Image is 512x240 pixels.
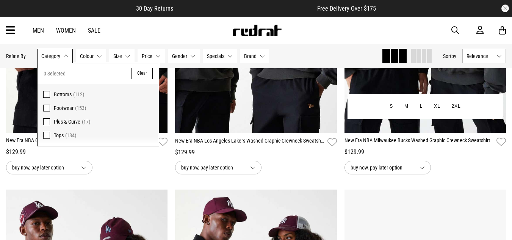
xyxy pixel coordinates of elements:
span: 0 Selected [44,69,66,78]
a: New Era NBA Chicago Bulls Washed Graphic Crewneck Sweatshirt [6,136,155,147]
span: Specials [207,53,224,59]
p: Refine By [6,53,26,59]
div: Category [37,63,159,146]
button: Brand [240,49,269,63]
button: Specials [203,49,237,63]
span: 30 Day Returns [136,5,173,12]
span: (112) [73,91,84,97]
button: Gender [168,49,200,63]
button: buy now, pay later option [175,161,261,174]
span: Tops [54,132,64,138]
img: Redrat logo [232,25,282,36]
button: Colour [76,49,106,63]
span: Bottoms [54,91,72,97]
iframe: Customer reviews powered by Trustpilot [188,5,302,12]
a: New Era NBA Los Angeles Lakers Washed Graphic Crewneck Sweatshirt [175,137,324,148]
div: $129.99 [6,147,168,157]
button: Relevance [462,49,506,63]
span: Relevance [467,53,493,59]
button: L [414,100,428,113]
a: Women [56,27,76,34]
span: buy now, pay later option [181,163,244,172]
a: Men [33,27,44,34]
button: buy now, pay later option [344,161,431,174]
span: buy now, pay later option [12,163,75,172]
span: Plus & Curve [54,119,80,125]
span: (17) [82,119,90,125]
span: (184) [65,132,76,138]
div: $129.99 [175,148,337,157]
button: Price [138,49,165,63]
button: M [399,100,414,113]
span: Footwear [54,105,74,111]
button: Open LiveChat chat widget [6,3,29,26]
a: New Era NBA Milwaukee Bucks Washed Graphic Crewneck Sweatshirt [344,136,493,147]
button: Clear [132,68,153,79]
div: $129.99 [344,147,506,157]
span: Size [113,53,122,59]
button: Size [109,49,135,63]
button: Category [37,49,73,63]
span: Category [41,53,60,59]
button: Sortby [443,52,456,61]
button: S [384,100,399,113]
span: (153) [75,105,86,111]
button: buy now, pay later option [6,161,92,174]
span: Gender [172,53,187,59]
button: XL [428,100,446,113]
a: Sale [88,27,100,34]
span: by [451,53,456,59]
span: Price [142,53,152,59]
span: Brand [244,53,257,59]
span: buy now, pay later option [351,163,413,172]
span: Free Delivery Over $175 [317,5,376,12]
button: 2XL [446,100,467,113]
span: Colour [80,53,94,59]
